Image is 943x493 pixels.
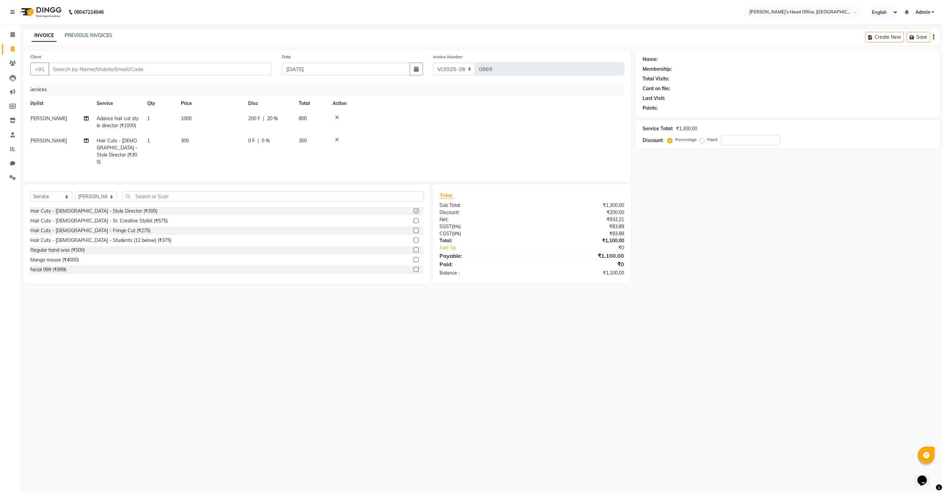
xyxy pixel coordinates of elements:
a: PREVIOUS INVOICES [65,32,112,38]
div: ₹1,100.00 [532,270,629,277]
span: Adance hair cut style director (₹1000) [97,115,138,129]
span: Admin [915,9,930,16]
div: Points: [643,105,658,112]
label: Percentage [675,137,697,143]
div: ₹1,300.00 [676,125,697,132]
span: 1000 [181,115,192,121]
span: | [258,137,259,144]
div: ( ) [434,230,532,237]
th: Disc [244,96,295,111]
div: ₹1,100.00 [532,237,629,244]
div: facial 999 (₹999) [30,266,66,273]
button: Save [907,32,930,42]
label: Fixed [707,137,717,143]
label: Invoice Number [433,54,462,60]
a: INVOICE [32,30,57,42]
th: Total [295,96,328,111]
div: Total Visits: [643,75,669,82]
div: Sub Total: [434,202,532,209]
div: Net: [434,216,532,223]
span: 0 % [262,137,270,144]
div: ₹1,100.00 [532,252,629,260]
span: CGST [440,231,452,237]
div: Discount: [643,137,663,144]
input: Search by Name/Mobile/Email/Code [48,63,272,75]
th: Price [177,96,244,111]
div: Hair Cuts - [DEMOGRAPHIC_DATA] - Fringe Cut (₹275) [30,227,151,234]
span: [PERSON_NAME] [29,138,67,144]
iframe: chat widget [915,466,936,486]
span: Total [440,192,455,199]
div: ₹1,300.00 [532,202,629,209]
div: Membership: [643,66,672,73]
span: 9% [453,231,460,236]
span: 200 F [248,115,260,122]
span: 1 [147,115,150,121]
div: Hair Cuts - [DEMOGRAPHIC_DATA] - Sr. Creative Stylist (₹575) [30,217,168,224]
button: Create New [865,32,904,42]
div: Hair Cuts - [DEMOGRAPHIC_DATA] - Students (12 below) (₹375) [30,237,171,244]
label: Client [30,54,41,60]
span: SGST [440,223,452,230]
span: 300 [299,138,307,144]
div: Regular hand wax (₹500) [30,247,85,254]
span: | [263,115,264,122]
div: ₹0 [548,244,629,251]
div: Services [26,83,624,96]
button: +91 [30,63,49,75]
b: 08047224946 [74,3,104,22]
span: Hair Cuts - [DEMOGRAPHIC_DATA] - Style Director (₹300) [97,138,137,165]
div: Name: [643,56,658,63]
span: 800 [299,115,307,121]
span: 9% [453,224,459,229]
div: ₹200.00 [532,209,629,216]
div: ₹932.21 [532,216,629,223]
div: ₹83.89 [532,230,629,237]
div: ₹83.89 [532,223,629,230]
span: 300 [181,138,189,144]
div: Paid: [434,260,532,268]
div: Mango mouse (₹4000) [30,256,79,263]
a: Add Tip [434,244,548,251]
div: Discount: [434,209,532,216]
img: logo [17,3,63,22]
div: ₹0 [532,260,629,268]
div: Payable: [434,252,532,260]
div: Balance : [434,270,532,277]
label: Date [282,54,291,60]
div: ( ) [434,223,532,230]
th: Qty [143,96,177,111]
div: Service Total: [643,125,673,132]
th: Service [93,96,143,111]
span: 20 % [267,115,278,122]
span: [PERSON_NAME] [29,115,67,121]
span: 1 [147,138,150,144]
input: Search or Scan [122,191,423,202]
div: Card on file: [643,85,670,92]
span: 0 F [248,137,255,144]
div: Total: [434,237,532,244]
div: Last Visit: [643,95,665,102]
th: Action [328,96,619,111]
div: Hair Cuts - [DEMOGRAPHIC_DATA] - Style Director (₹300) [30,208,157,215]
th: Stylist [25,96,93,111]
